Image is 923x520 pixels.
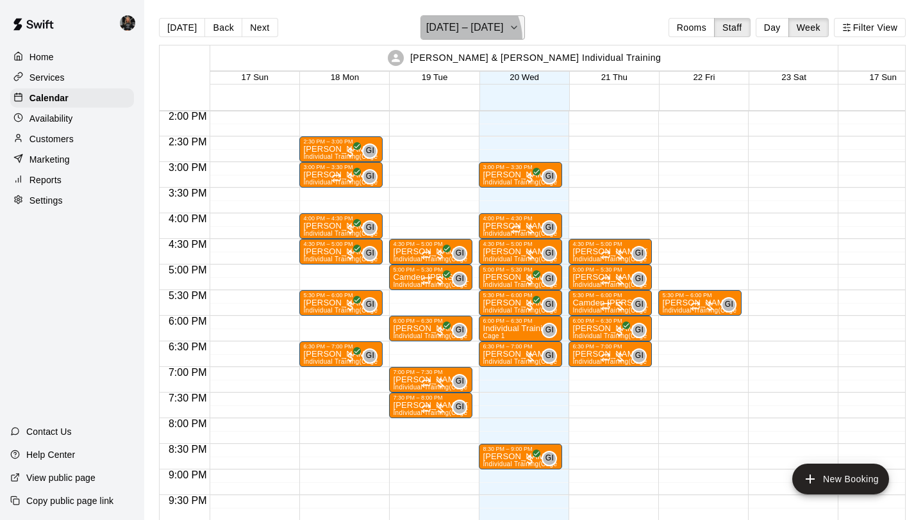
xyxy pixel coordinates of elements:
div: 6:30 PM – 7:00 PM [303,343,379,350]
div: 5:30 PM – 6:00 PM: Individual Training [658,290,742,316]
div: 6:30 PM – 7:00 PM: Dylan Cunningham [299,341,383,367]
span: 8:30 PM [165,444,210,455]
span: GI [635,324,644,337]
div: 6:00 PM – 6:30 PM: Individual Training [479,316,562,341]
a: Home [10,47,134,67]
span: Garrett & Sean Individual Training [547,451,557,466]
div: Garrett & Sean Individual Training [631,348,647,364]
span: GI [366,170,374,183]
div: 5:30 PM – 6:00 PM [572,292,648,298]
span: 22 Fri [693,72,715,82]
h6: [DATE] – [DATE] [426,19,504,37]
span: Garrett & Sean Individual Training [547,323,557,338]
span: Garrett & Sean Individual Training [726,297,736,313]
div: 3:00 PM – 3:30 PM [303,164,379,170]
span: GI [456,247,464,260]
a: Reports [10,170,134,190]
span: 6:30 PM [165,341,210,352]
p: Marketing [29,153,70,166]
div: 6:00 PM – 6:30 PM [483,318,558,324]
p: Contact Us [26,425,72,438]
div: 5:30 PM – 6:00 PM [303,292,379,298]
div: 3:00 PM – 3:30 PM: Ryan Jester [479,162,562,188]
span: GI [635,273,644,286]
div: Availability [10,109,134,128]
div: Garrett & Sean Individual Training [362,143,378,159]
div: Garrett & Sean Individual Training [362,348,378,364]
div: 5:00 PM – 5:30 PM [572,266,648,273]
span: GI [725,298,733,311]
span: Individual Training (Cage 1) [303,307,386,314]
span: 8:00 PM [165,418,210,429]
span: Garrett & Sean Individual Training [457,374,467,389]
span: Garrett & Sean Individual Training [367,169,378,184]
div: 6:30 PM – 7:00 PM: Individual Training [569,341,652,367]
div: 4:00 PM – 4:30 PM: Individual Training [479,213,562,239]
span: GI [635,247,644,260]
span: Individual Training (Cage 1) [393,332,476,339]
button: Filter View [834,18,906,37]
span: All customers have paid [344,223,357,236]
div: 5:00 PM – 5:30 PM: Denley Landrum [479,264,562,290]
div: 4:30 PM – 5:00 PM: Individual Training [569,239,652,264]
div: Garrett & Sean Individual Training [631,323,647,338]
div: 4:30 PM – 5:00 PM [393,241,469,247]
div: 6:30 PM – 7:00 PM [483,343,558,350]
span: GI [545,298,554,311]
span: Individual Training (Cage 1) [303,153,386,160]
button: 18 Mon [331,72,359,82]
span: Individual Training (Cage 1) [303,230,386,237]
div: 6:30 PM – 7:00 PM: Individual Training [479,341,562,367]
span: All customers have paid [613,325,626,338]
span: GI [545,273,554,286]
div: Settings [10,191,134,210]
span: Individual Training (Cage 1) [483,179,565,186]
div: Lauren Acker [117,10,144,36]
div: Garrett & Sean Individual Training [542,169,557,184]
div: Garrett & Sean Individual Training [362,220,378,236]
div: 5:30 PM – 6:00 PM [483,292,558,298]
div: Garrett & Sean Individual Training [362,169,378,184]
span: All customers have paid [524,274,536,287]
span: All customers have paid [344,351,357,364]
p: Home [29,51,54,63]
span: Garrett & Sean Individual Training [457,400,467,415]
span: Recurring event [511,224,521,234]
div: Customers [10,129,134,149]
span: Individual Training (Cage 1) [572,332,655,339]
span: 3:30 PM [165,188,210,199]
div: 5:00 PM – 5:30 PM [483,266,558,273]
span: 7:30 PM [165,393,210,403]
span: Individual Training (Cage 1) [483,281,565,288]
div: Garrett & Sean Individual Training [631,246,647,261]
div: 4:00 PM – 4:30 PM [303,215,379,222]
span: Garrett & Sean Individual Training [636,272,647,287]
a: Marketing [10,150,134,169]
div: 4:30 PM – 5:00 PM [303,241,379,247]
p: [PERSON_NAME] & [PERSON_NAME] Individual Training [410,51,661,65]
span: 3:00 PM [165,162,210,173]
span: Recurring event [601,301,611,311]
p: Settings [29,194,63,207]
span: Individual Training (Cage 1) [483,307,565,314]
span: Individual Training (Cage 1) [483,460,565,467]
div: 4:30 PM – 5:00 PM: Individual Training [389,239,472,264]
span: Individual Training (Cage 1) [483,358,565,365]
span: 19 Tue [422,72,448,82]
span: GI [366,145,374,158]
div: 5:00 PM – 5:30 PM: Individual Training [569,264,652,290]
span: GI [545,324,554,337]
span: Garrett & Sean Individual Training [547,272,557,287]
div: Garrett & Sean Individual Training [542,272,557,287]
span: Individual Training (Cage 1) [572,256,655,263]
div: 4:30 PM – 5:00 PM: Nola Jendusa [299,239,383,264]
div: Calendar [10,88,134,108]
div: 5:30 PM – 6:00 PM [662,292,738,298]
div: 3:00 PM – 3:30 PM [483,164,558,170]
span: Recurring event [421,378,431,388]
span: 23 Sat [781,72,806,82]
div: 6:00 PM – 6:30 PM [572,318,648,324]
p: Availability [29,112,73,125]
